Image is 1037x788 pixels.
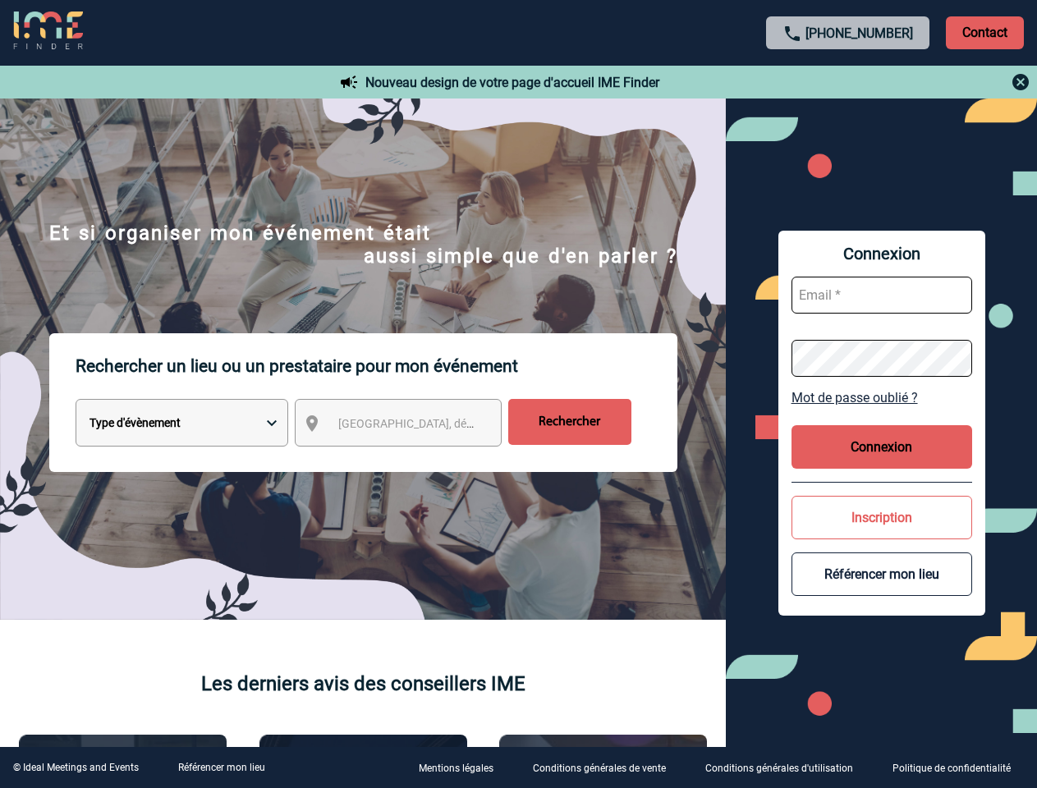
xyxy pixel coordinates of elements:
[792,244,972,263] span: Connexion
[338,417,567,430] span: [GEOGRAPHIC_DATA], département, région...
[792,552,972,596] button: Référencer mon lieu
[792,496,972,539] button: Inscription
[705,763,853,775] p: Conditions générales d'utilisation
[406,760,520,776] a: Mentions légales
[805,25,913,41] a: [PHONE_NUMBER]
[178,762,265,773] a: Référencer mon lieu
[533,763,666,775] p: Conditions générales de vente
[792,425,972,469] button: Connexion
[892,763,1011,775] p: Politique de confidentialité
[76,333,677,399] p: Rechercher un lieu ou un prestataire pour mon événement
[520,760,692,776] a: Conditions générales de vente
[792,390,972,405] a: Mot de passe oublié ?
[13,762,139,773] div: © Ideal Meetings and Events
[792,277,972,314] input: Email *
[508,399,631,445] input: Rechercher
[782,24,802,44] img: call-24-px.png
[946,16,1024,49] p: Contact
[692,760,879,776] a: Conditions générales d'utilisation
[419,763,493,775] p: Mentions légales
[879,760,1037,776] a: Politique de confidentialité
